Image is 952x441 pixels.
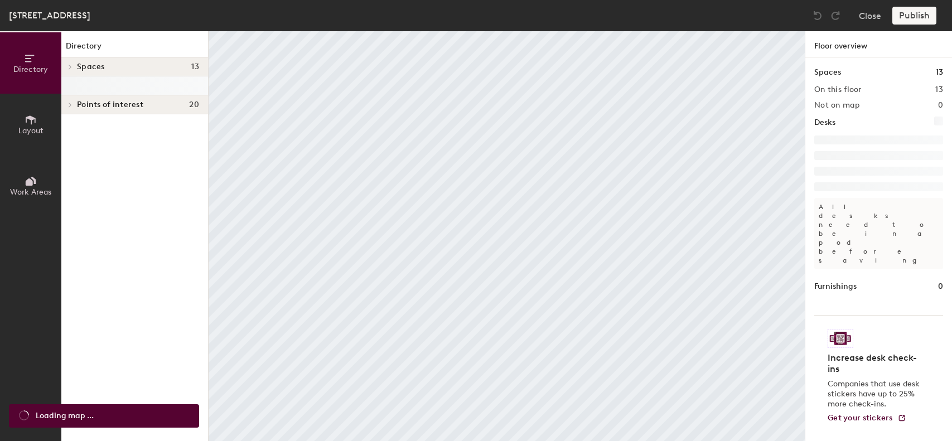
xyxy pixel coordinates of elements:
h1: Floor overview [805,31,952,57]
h2: On this floor [814,85,862,94]
span: Directory [13,65,48,74]
span: 13 [191,62,199,71]
span: Spaces [77,62,105,71]
div: [STREET_ADDRESS] [9,8,90,22]
h2: 0 [938,101,943,110]
h1: 13 [936,66,943,79]
a: Get your stickers [828,414,906,423]
h1: Furnishings [814,280,857,293]
p: All desks need to be in a pod before saving [814,198,943,269]
span: Get your stickers [828,413,893,423]
span: Loading map ... [36,410,94,422]
h1: Directory [61,40,208,57]
img: Redo [830,10,841,21]
h2: Not on map [814,101,859,110]
span: 20 [189,100,199,109]
canvas: Map [209,31,805,441]
img: Sticker logo [828,329,853,348]
h2: 13 [935,85,943,94]
h1: 0 [938,280,943,293]
span: Layout [18,126,44,135]
h4: Increase desk check-ins [828,352,923,375]
img: Undo [812,10,823,21]
span: Points of interest [77,100,143,109]
span: Work Areas [10,187,51,197]
p: Companies that use desk stickers have up to 25% more check-ins. [828,379,923,409]
h1: Spaces [814,66,841,79]
h1: Desks [814,117,835,129]
button: Close [859,7,881,25]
